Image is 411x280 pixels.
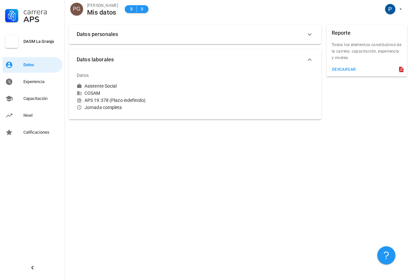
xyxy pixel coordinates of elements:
span: 8 [139,6,145,12]
div: Asistente Social [84,83,117,89]
a: Capacitación [3,91,62,106]
div: Calificaciones [23,130,60,135]
div: DASM La Granja [23,39,60,44]
div: Mis datos [87,9,118,16]
div: Capacitación [23,96,60,101]
div: descargar [332,67,356,72]
div: Reporte [332,25,351,42]
a: Experiencia [3,74,62,90]
button: Datos laborales [69,49,321,70]
div: Jornada completa [77,104,192,110]
a: Datos [3,57,62,73]
div: Carrera [23,8,60,16]
button: Datos personales [69,25,321,44]
div: APS [23,16,60,23]
span: Datos laborales [77,55,306,64]
div: Todos los elementos constitutivos de la carrera; capacitación, experiencia y niveles. [327,42,407,65]
div: [PERSON_NAME] [87,2,118,9]
div: APS 19.378 (Plazo indefinido) [77,97,192,103]
a: Calificaciones [3,125,62,140]
span: PG [73,3,80,16]
div: avatar [385,4,395,14]
span: B [129,6,134,12]
div: COSAM [77,90,192,96]
button: descargar [329,65,359,74]
div: Nivel [23,113,60,118]
a: Nivel [3,108,62,123]
div: Experiencia [23,79,60,84]
span: Datos personales [77,30,306,39]
div: Datos [23,62,60,67]
div: Datos [77,67,89,83]
div: avatar [70,3,83,16]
